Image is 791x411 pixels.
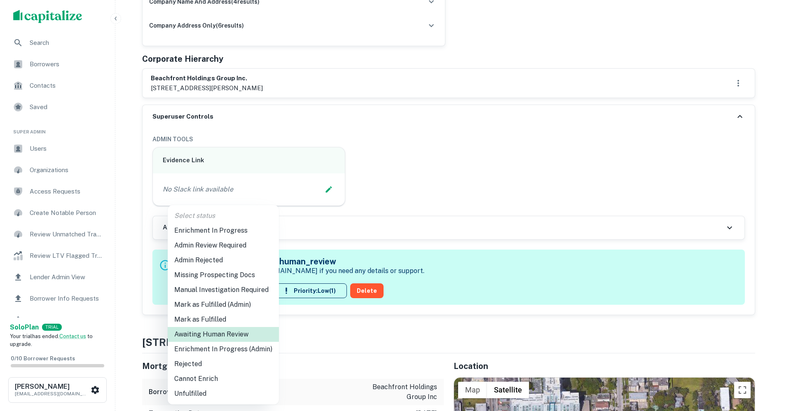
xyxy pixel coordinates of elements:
[168,312,279,327] li: Mark as Fulfilled
[168,357,279,371] li: Rejected
[168,283,279,297] li: Manual Investigation Required
[168,223,279,238] li: Enrichment In Progress
[750,345,791,385] iframe: Chat Widget
[168,268,279,283] li: Missing Prospecting Docs
[168,327,279,342] li: Awaiting Human Review
[168,386,279,401] li: Unfulfilled
[168,342,279,357] li: Enrichment In Progress (Admin)
[168,253,279,268] li: Admin Rejected
[168,297,279,312] li: Mark as Fulfilled (Admin)
[168,371,279,386] li: Cannot Enrich
[168,238,279,253] li: Admin Review Required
